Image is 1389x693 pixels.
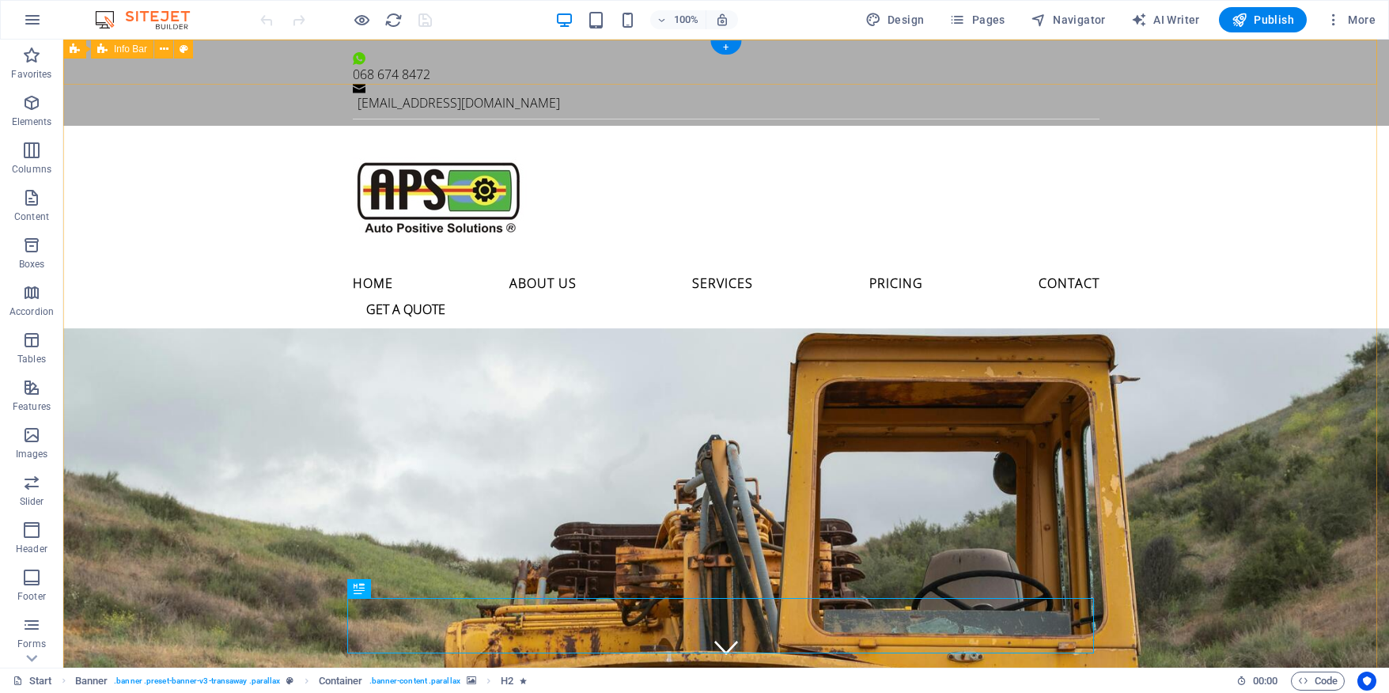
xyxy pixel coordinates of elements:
button: AI Writer [1125,7,1206,32]
button: More [1319,7,1382,32]
span: Click to select. Double-click to edit [319,672,363,691]
div: Design (Ctrl+Alt+Y) [859,7,931,32]
p: Forms [17,638,46,650]
p: Tables [17,353,46,365]
span: Pages [949,12,1005,28]
span: 00 00 [1253,672,1277,691]
img: Editor Logo [91,10,210,29]
p: Header [16,543,47,555]
button: Design [859,7,931,32]
i: Reload page [384,11,403,29]
p: Favorites [11,68,51,81]
p: Images [16,448,48,460]
button: Pages [943,7,1011,32]
span: Info Bar [114,44,147,54]
nav: breadcrumb [75,672,528,691]
p: Boxes [19,258,45,271]
button: reload [384,10,403,29]
p: Columns [12,163,51,176]
div: + [710,40,741,55]
button: 100% [650,10,706,29]
span: Design [865,12,925,28]
button: Publish [1219,7,1307,32]
h6: 100% [674,10,699,29]
p: Accordion [9,305,54,318]
button: Click here to leave preview mode and continue editing [352,10,371,29]
span: Click to select. Double-click to edit [501,672,513,691]
span: Navigator [1031,12,1106,28]
p: Features [13,400,51,413]
button: Code [1291,672,1345,691]
p: Footer [17,590,46,603]
p: Content [14,210,49,223]
a: Click to cancel selection. Double-click to open Pages [13,672,52,691]
h6: Session time [1236,672,1278,691]
button: Navigator [1024,7,1112,32]
span: Click to select. Double-click to edit [75,672,108,691]
i: Element contains an animation [520,676,527,685]
span: More [1326,12,1376,28]
i: This element contains a background [467,676,476,685]
span: AI Writer [1131,12,1200,28]
span: Code [1298,672,1338,691]
span: . banner-content .parallax [369,672,460,691]
span: . banner .preset-banner-v3-transaway .parallax [114,672,280,691]
i: On resize automatically adjust zoom level to fit chosen device. [715,13,729,27]
p: Slider [20,495,44,508]
span: : [1264,675,1266,687]
button: Usercentrics [1357,672,1376,691]
p: Elements [12,116,52,128]
span: Publish [1232,12,1294,28]
i: This element is a customizable preset [286,676,293,685]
